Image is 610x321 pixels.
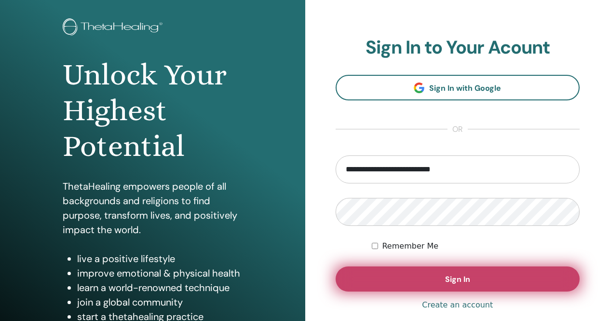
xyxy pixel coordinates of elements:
h1: Unlock Your Highest Potential [63,57,242,165]
span: Sign In [445,274,470,284]
li: improve emotional & physical health [77,266,242,280]
span: or [447,124,468,135]
label: Remember Me [382,240,438,252]
li: join a global community [77,295,242,309]
div: Keep me authenticated indefinitely or until I manually logout [372,240,580,252]
a: Create an account [422,299,493,311]
h2: Sign In to Your Acount [336,37,580,59]
li: learn a world-renowned technique [77,280,242,295]
p: ThetaHealing empowers people of all backgrounds and religions to find purpose, transform lives, a... [63,179,242,237]
span: Sign In with Google [429,83,501,93]
button: Sign In [336,266,580,292]
a: Sign In with Google [336,75,580,100]
li: live a positive lifestyle [77,251,242,266]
